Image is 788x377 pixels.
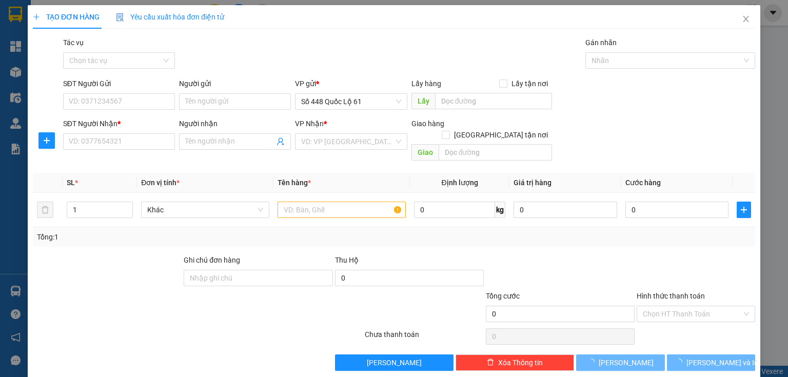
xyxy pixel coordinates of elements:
[667,354,756,371] button: [PERSON_NAME] và In
[441,178,478,187] span: Định lượng
[38,132,55,149] button: plus
[507,78,552,89] span: Lấy tận nơi
[63,78,175,89] div: SĐT Người Gửi
[63,118,175,129] div: SĐT Người Nhận
[411,144,438,161] span: Giao
[63,38,84,47] label: Tác vụ
[301,94,401,109] span: Số 448 Quốc Lộ 61
[295,78,407,89] div: VP gửi
[39,136,54,145] span: plus
[737,206,751,214] span: plus
[367,357,422,368] span: [PERSON_NAME]
[742,15,750,23] span: close
[116,13,124,22] img: icon
[179,78,291,89] div: Người gửi
[33,13,40,21] span: plus
[486,292,520,300] span: Tổng cước
[625,178,660,187] span: Cước hàng
[116,13,224,21] span: Yêu cầu xuất hóa đơn điện tử
[587,359,599,366] span: loading
[179,118,291,129] div: Người nhận
[435,93,552,109] input: Dọc đường
[495,202,505,218] span: kg
[184,270,332,286] input: Ghi chú đơn hàng
[147,202,263,217] span: Khác
[637,292,705,300] label: Hình thức thanh toán
[514,202,617,218] input: 0
[737,202,751,218] button: plus
[450,129,552,141] span: [GEOGRAPHIC_DATA] tận nơi
[37,231,305,243] div: Tổng: 1
[576,354,665,371] button: [PERSON_NAME]
[277,137,285,146] span: user-add
[675,359,686,366] span: loading
[37,202,53,218] button: delete
[278,178,311,187] span: Tên hàng
[334,256,358,264] span: Thu Hộ
[67,178,75,187] span: SL
[411,80,441,88] span: Lấy hàng
[456,354,574,371] button: deleteXóa Thông tin
[599,357,654,368] span: [PERSON_NAME]
[33,13,100,21] span: TẠO ĐƠN HÀNG
[487,359,494,367] span: delete
[334,354,453,371] button: [PERSON_NAME]
[585,38,617,47] label: Gán nhãn
[438,144,552,161] input: Dọc đường
[411,93,435,109] span: Lấy
[141,178,180,187] span: Đơn vị tính
[514,178,551,187] span: Giá trị hàng
[686,357,758,368] span: [PERSON_NAME] và In
[295,120,324,128] span: VP Nhận
[184,256,240,264] label: Ghi chú đơn hàng
[278,202,406,218] input: VD: Bàn, Ghế
[364,329,484,347] div: Chưa thanh toán
[498,357,543,368] span: Xóa Thông tin
[411,120,444,128] span: Giao hàng
[732,5,760,34] button: Close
